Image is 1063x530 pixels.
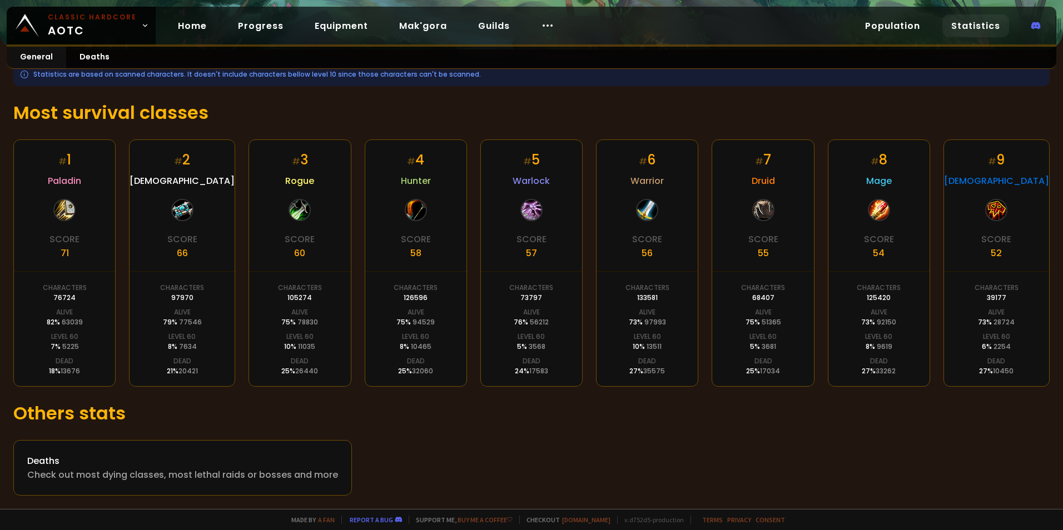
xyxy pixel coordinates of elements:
div: Score [285,232,315,246]
div: 52 [991,246,1002,260]
span: 5225 [62,342,79,351]
div: Dead [523,356,540,366]
div: Alive [291,307,308,317]
div: 66 [177,246,188,260]
div: 82 % [47,317,83,327]
span: [DEMOGRAPHIC_DATA] [130,174,235,188]
span: Support me, [409,516,513,524]
div: 54 [873,246,885,260]
div: Dead [56,356,73,366]
div: Score [864,232,894,246]
span: v. d752d5 - production [617,516,684,524]
div: 55 [758,246,769,260]
div: 18 % [49,366,80,376]
a: Consent [756,516,785,524]
span: 78830 [297,317,318,327]
div: 10 % [633,342,662,352]
span: Hunter [401,174,431,188]
span: 2254 [994,342,1011,351]
div: 6 % [982,342,1011,352]
span: 77546 [179,317,202,327]
span: 51365 [762,317,781,327]
div: 39177 [987,293,1006,303]
span: 33262 [876,366,896,376]
div: Characters [857,283,901,293]
span: 20421 [178,366,198,376]
span: 17583 [529,366,548,376]
span: Rogue [285,174,314,188]
span: 97993 [644,317,666,327]
div: Alive [871,307,887,317]
div: Score [981,232,1011,246]
div: 25 % [281,366,318,376]
div: 105274 [287,293,312,303]
span: Made by [285,516,335,524]
div: Check out most dying classes, most lethal raids or bosses and more [27,468,338,482]
small: # [639,155,647,168]
div: Alive [523,307,540,317]
div: 5 % [750,342,776,352]
div: Characters [278,283,322,293]
div: Alive [56,307,73,317]
small: Classic Hardcore [48,12,137,22]
div: 25 % [398,366,433,376]
span: 10450 [993,366,1014,376]
div: 6 [639,150,655,169]
small: # [407,155,415,168]
div: Alive [639,307,655,317]
span: 17034 [760,366,780,376]
div: 73 % [861,317,896,327]
span: 35575 [643,366,665,376]
small: # [174,155,182,168]
div: Characters [394,283,438,293]
div: 8 [871,150,887,169]
span: 92150 [877,317,896,327]
div: Characters [509,283,553,293]
div: Score [401,232,431,246]
div: 25 % [746,366,780,376]
a: General [7,47,66,68]
div: Dead [638,356,656,366]
div: Level 60 [286,332,314,342]
a: Buy me a coffee [458,516,513,524]
div: 3 [292,150,308,169]
div: 8 % [168,342,197,352]
div: 71 [61,246,69,260]
span: Checkout [519,516,610,524]
a: Report a bug [350,516,393,524]
a: Terms [702,516,723,524]
h1: Others stats [13,400,1050,427]
span: AOTC [48,12,137,39]
div: 27 % [862,366,896,376]
a: DeathsCheck out most dying classes, most lethal raids or bosses and more [13,440,352,496]
span: 7634 [179,342,197,351]
div: Characters [975,283,1019,293]
small: # [58,155,67,168]
div: 76 % [514,317,549,327]
div: 75 % [396,317,435,327]
div: Score [167,232,197,246]
div: 7 % [51,342,79,352]
div: Level 60 [865,332,892,342]
span: Paladin [48,174,81,188]
div: Dead [291,356,309,366]
span: 94529 [413,317,435,327]
span: 3568 [529,342,545,351]
div: 56 [642,246,653,260]
small: # [871,155,879,168]
span: Mage [866,174,892,188]
div: Deaths [27,454,338,468]
div: 73 % [978,317,1015,327]
div: 1 [58,150,71,169]
span: 56212 [530,317,549,327]
div: 27 % [629,366,665,376]
a: a fan [318,516,335,524]
div: Alive [408,307,424,317]
div: 8 % [400,342,431,352]
div: 73 % [629,317,666,327]
div: Dead [407,356,425,366]
div: 21 % [167,366,198,376]
div: Characters [625,283,669,293]
div: Level 60 [518,332,545,342]
div: 7 [755,150,771,169]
